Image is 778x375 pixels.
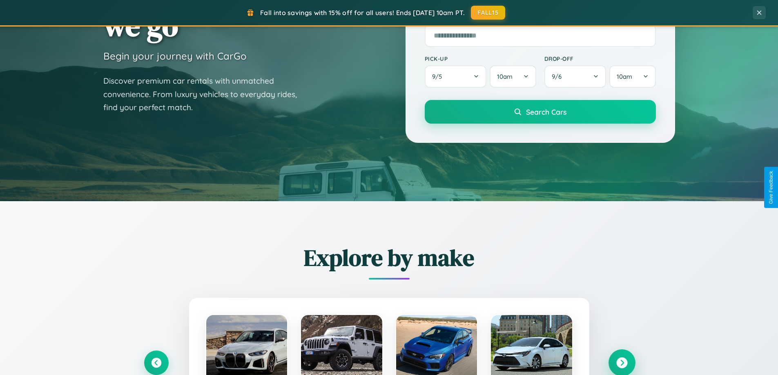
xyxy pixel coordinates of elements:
span: 10am [617,73,632,80]
span: Search Cars [526,107,566,116]
span: Fall into savings with 15% off for all users! Ends [DATE] 10am PT. [260,9,465,17]
span: 10am [497,73,513,80]
label: Pick-up [425,55,536,62]
button: 9/6 [544,65,606,88]
p: Discover premium car rentals with unmatched convenience. From luxury vehicles to everyday rides, ... [103,74,308,114]
button: Search Cars [425,100,656,124]
span: 9 / 6 [552,73,566,80]
button: 10am [490,65,536,88]
h2: Explore by make [144,242,634,273]
h3: Begin your journey with CarGo [103,50,247,62]
label: Drop-off [544,55,656,62]
span: 9 / 5 [432,73,446,80]
button: 10am [609,65,655,88]
div: Give Feedback [768,171,774,204]
button: 9/5 [425,65,487,88]
button: FALL15 [471,6,505,20]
